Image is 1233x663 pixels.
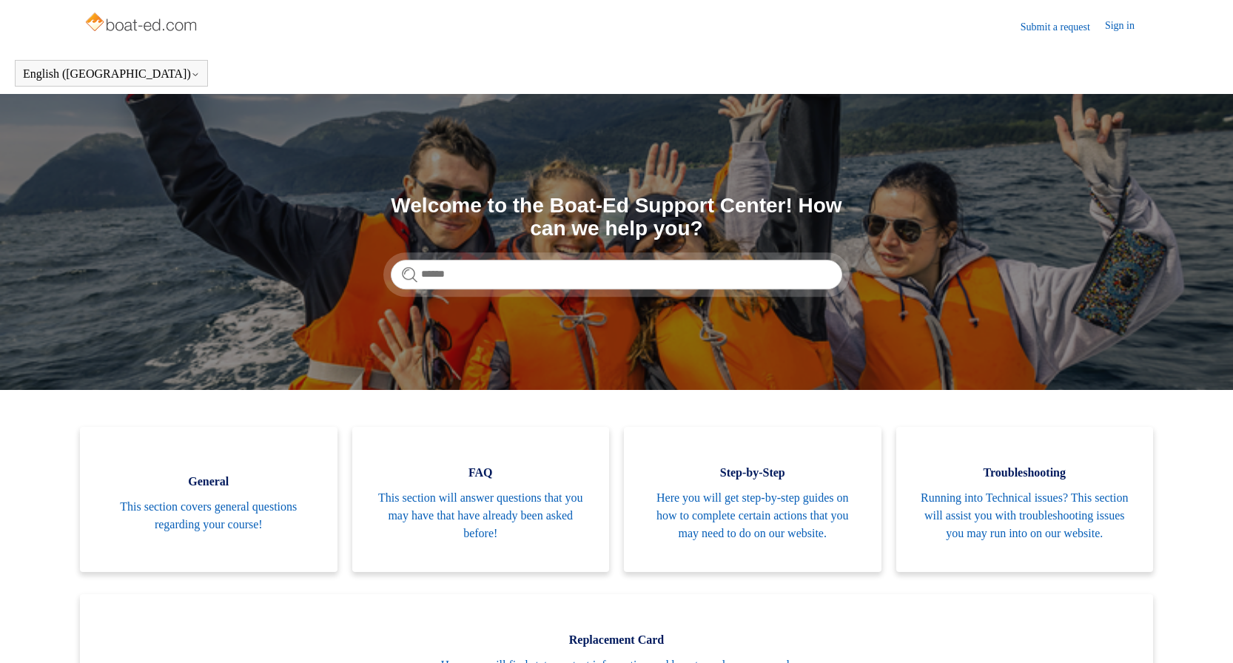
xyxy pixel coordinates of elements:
span: General [102,473,315,491]
img: Boat-Ed Help Center home page [84,9,201,38]
div: Live chat [1183,613,1222,652]
button: English ([GEOGRAPHIC_DATA]) [23,67,200,81]
span: Step-by-Step [646,464,859,482]
input: Search [391,260,842,289]
a: Step-by-Step Here you will get step-by-step guides on how to complete certain actions that you ma... [624,427,881,572]
span: Running into Technical issues? This section will assist you with troubleshooting issues you may r... [918,489,1132,542]
span: Troubleshooting [918,464,1132,482]
a: Troubleshooting Running into Technical issues? This section will assist you with troubleshooting ... [896,427,1154,572]
a: General This section covers general questions regarding your course! [80,427,337,572]
a: FAQ This section will answer questions that you may have that have already been asked before! [352,427,610,572]
span: This section will answer questions that you may have that have already been asked before! [374,489,588,542]
h1: Welcome to the Boat-Ed Support Center! How can we help you? [391,195,842,240]
span: Replacement Card [102,631,1131,649]
a: Submit a request [1021,19,1105,35]
a: Sign in [1105,18,1149,36]
span: This section covers general questions regarding your course! [102,498,315,534]
span: FAQ [374,464,588,482]
span: Here you will get step-by-step guides on how to complete certain actions that you may need to do ... [646,489,859,542]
